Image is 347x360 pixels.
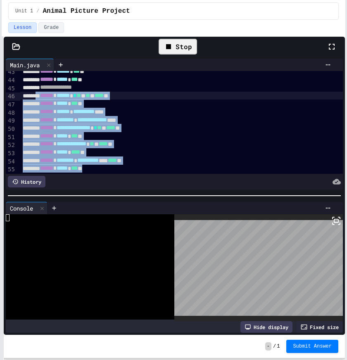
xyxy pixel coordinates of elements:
[6,158,16,166] div: 54
[6,109,16,117] div: 48
[293,343,332,350] span: Submit Answer
[38,22,64,33] button: Grade
[8,22,37,33] button: Lesson
[8,176,45,187] div: History
[36,8,39,14] span: /
[6,202,48,214] div: Console
[43,6,130,16] span: Animal Picture Project
[6,61,44,69] div: Main.java
[240,321,292,333] div: Hide display
[277,343,280,350] span: 1
[265,342,271,351] span: -
[6,166,16,174] div: 55
[15,8,33,14] span: Unit 1
[6,204,37,213] div: Console
[6,125,16,133] div: 50
[6,76,16,85] div: 44
[6,117,16,125] div: 49
[6,59,54,71] div: Main.java
[6,149,16,158] div: 53
[6,92,16,101] div: 46
[273,343,276,350] span: /
[6,85,16,93] div: 45
[159,39,197,54] div: Stop
[6,174,16,182] div: 56
[297,321,343,333] div: Fixed size
[6,68,16,76] div: 43
[286,340,338,353] button: Submit Answer
[6,141,16,149] div: 52
[6,101,16,109] div: 47
[6,133,16,142] div: 51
